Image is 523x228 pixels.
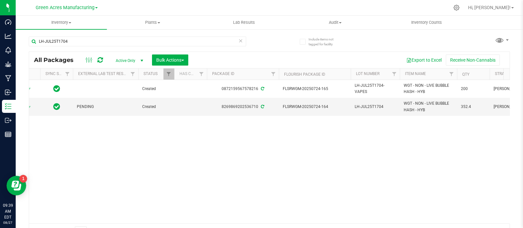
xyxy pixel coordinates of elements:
[5,47,11,53] inline-svg: Monitoring
[389,68,400,80] a: Filter
[355,104,396,110] span: LH-JUL25T1704
[3,220,13,225] p: 08/27
[283,86,347,92] span: FLSRWGM-20250724-165
[36,5,94,10] span: Green Acres Manufacturing
[77,104,134,110] span: PENDING
[5,19,11,25] inline-svg: Dashboard
[78,71,129,76] a: External Lab Test Result
[174,68,207,80] th: Has COA
[284,72,325,77] a: Flourish Package ID
[238,37,243,45] span: Clear
[5,89,11,96] inline-svg: Inbound
[156,57,184,63] span: Bulk Actions
[7,176,26,195] iframe: Resource center
[5,103,11,110] inline-svg: Inventory
[5,61,11,68] inline-svg: Grow
[152,54,188,66] button: Bulk Actions
[468,5,511,10] span: Hi, [PERSON_NAME]!
[143,71,158,76] a: Status
[16,16,107,29] a: Inventory
[495,71,508,76] a: Strain
[53,84,60,93] span: In Sync
[25,102,34,112] span: select
[16,20,107,25] span: Inventory
[3,203,13,220] p: 09:39 AM EDT
[62,68,73,80] a: Filter
[381,16,472,29] a: Inventory Counts
[446,54,500,66] button: Receive Non-Cannabis
[53,102,60,111] span: In Sync
[268,68,279,80] a: Filter
[404,100,453,113] span: WGT - NON - LIVE BUBBLE HASH - HYB
[45,71,71,76] a: Sync Status
[5,117,11,124] inline-svg: Outbound
[452,5,461,11] div: Manage settings
[127,68,138,80] a: Filter
[5,33,11,39] inline-svg: Analytics
[206,86,280,92] div: 0872159567578216
[290,16,381,29] a: Audit
[356,71,380,76] a: Lot Number
[5,131,11,138] inline-svg: Reports
[107,16,198,29] a: Plants
[19,175,27,183] iframe: Resource center unread badge
[29,37,246,46] input: Search Package ID, Item Name, SKU, Lot or Part Number...
[5,75,11,82] inline-svg: Manufacturing
[461,104,486,110] span: 352.4
[290,20,380,25] span: Audit
[260,86,264,91] span: Sync from Compliance System
[283,104,347,110] span: FLSRWGM-20250724-164
[402,54,446,66] button: Export to Excel
[224,20,264,25] span: Lab Results
[462,72,469,77] a: Qty
[142,86,170,92] span: Created
[206,104,280,110] div: 8269869202536710
[196,68,207,80] a: Filter
[355,83,396,95] span: LH-JUL25T1704-VAPES
[25,84,34,93] span: select
[405,71,426,76] a: Item Name
[402,20,451,25] span: Inventory Counts
[163,68,174,80] a: Filter
[461,86,486,92] span: 200
[107,20,198,25] span: Plants
[34,56,80,64] span: All Packages
[198,16,290,29] a: Lab Results
[212,71,234,76] a: Package ID
[260,104,264,109] span: Sync from Compliance System
[446,68,457,80] a: Filter
[309,37,341,47] span: Include items not tagged for facility
[404,83,453,95] span: WGT - NON - LIVE BUBBLE HASH - HYB
[142,104,170,110] span: Created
